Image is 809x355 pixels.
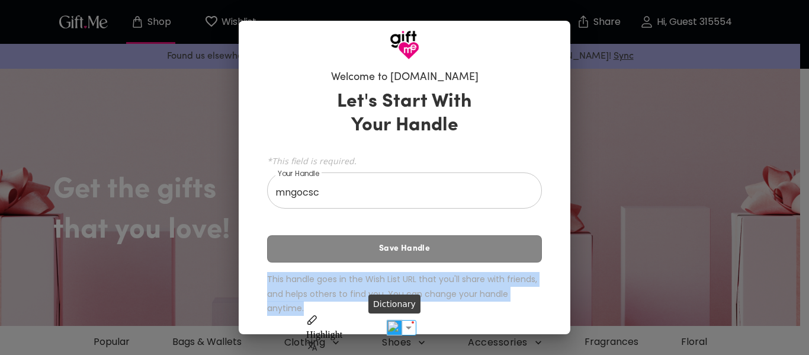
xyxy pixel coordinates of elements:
[267,272,542,316] h6: This handle goes in the Wish List URL that you'll share with friends, and helps others to find yo...
[331,71,479,85] h6: Welcome to [DOMAIN_NAME]
[267,155,542,167] span: *This field is required.
[267,175,529,209] input: Your Handle
[306,330,449,340] div: Highlight
[322,90,487,137] h3: Let's Start With Your Handle
[390,30,419,60] img: GiftMe Logo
